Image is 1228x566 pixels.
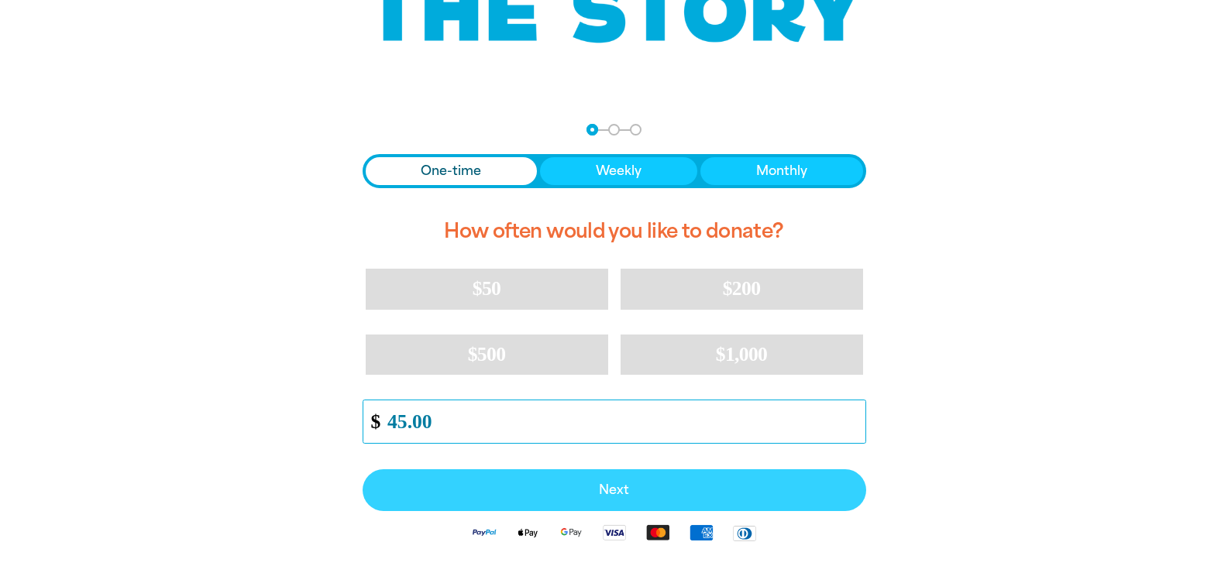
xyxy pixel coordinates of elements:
img: Diners Club logo [723,524,766,542]
button: $500 [366,334,608,375]
img: Mastercard logo [636,523,679,541]
span: $500 [468,343,506,365]
span: $1,000 [716,343,768,365]
span: $50 [473,277,500,300]
span: Next [380,484,849,496]
button: $200 [621,269,863,309]
input: Enter custom amount [377,400,865,443]
div: Available payment methods [363,511,866,554]
div: Donation frequency [363,154,866,188]
span: $ [363,404,380,439]
img: Google Pay logo [549,523,593,541]
h2: How often would you like to donate? [363,207,866,256]
img: Paypal logo [463,523,506,541]
button: $50 [366,269,608,309]
img: Visa logo [593,523,636,541]
button: Monthly [700,157,863,185]
span: Weekly [596,162,642,180]
button: $1,000 [621,334,863,375]
button: Pay with Credit Card [363,469,866,511]
span: One-time [421,162,481,180]
img: Apple Pay logo [506,523,549,541]
button: One-time [366,157,538,185]
button: Navigate to step 3 of 3 to enter your payment details [630,124,642,135]
button: Navigate to step 1 of 3 to enter your donation amount [586,124,598,135]
span: Monthly [756,162,807,180]
button: Weekly [540,157,697,185]
button: Navigate to step 2 of 3 to enter your details [608,124,620,135]
span: $200 [723,277,761,300]
img: American Express logo [679,523,723,541]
